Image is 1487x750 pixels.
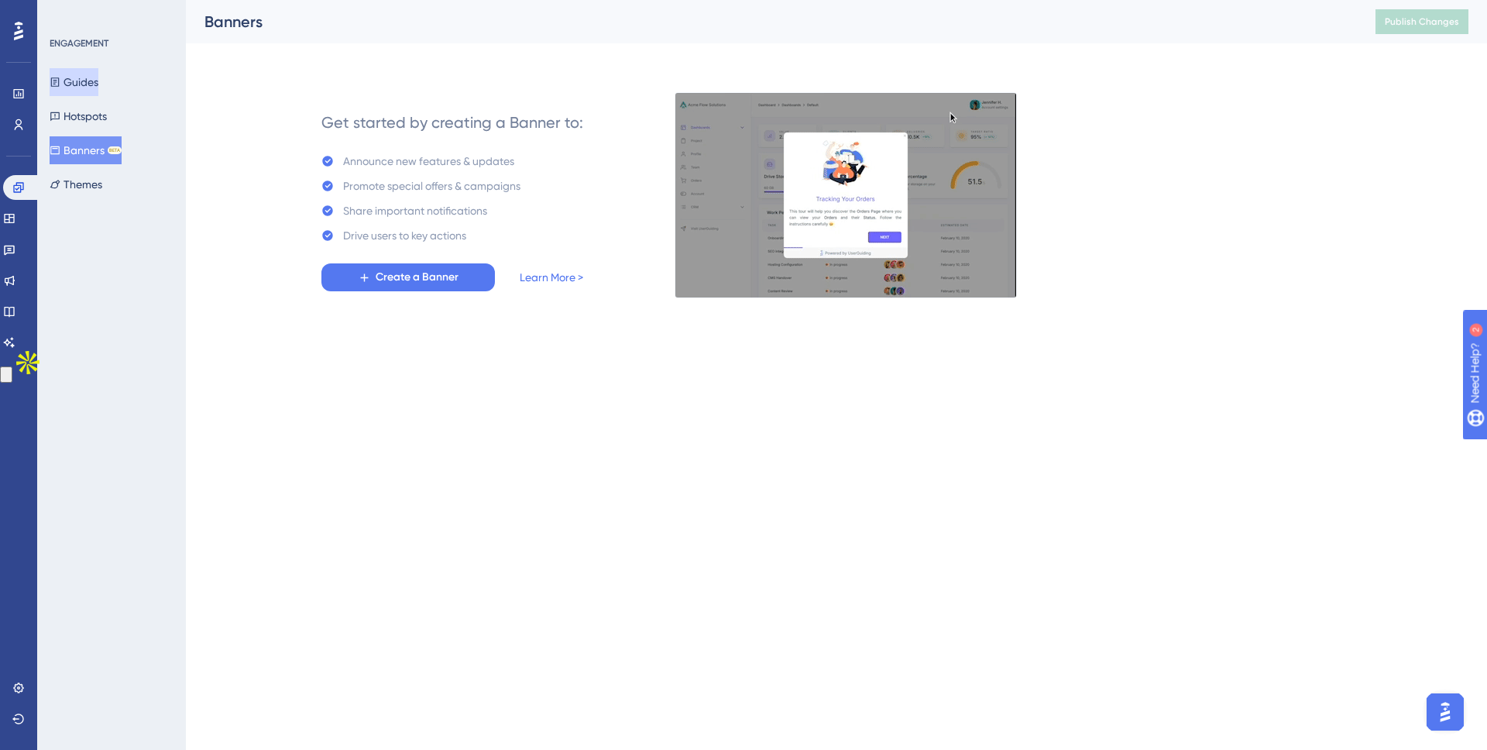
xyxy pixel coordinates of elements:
[108,146,122,154] div: BETA
[1375,9,1468,34] button: Publish Changes
[1422,689,1468,735] iframe: UserGuiding AI Assistant Launcher
[1385,15,1459,28] span: Publish Changes
[376,268,458,287] span: Create a Banner
[520,268,583,287] a: Learn More >
[50,136,122,164] button: BannersBETA
[343,201,487,220] div: Share important notifications
[343,177,520,195] div: Promote special offers & campaigns
[675,92,1017,298] img: 529d90adb73e879a594bca603b874522.gif
[204,11,1337,33] div: Banners
[321,112,583,133] div: Get started by creating a Banner to:
[50,37,108,50] div: ENGAGEMENT
[50,170,102,198] button: Themes
[50,68,98,96] button: Guides
[50,102,107,130] button: Hotspots
[343,226,466,245] div: Drive users to key actions
[12,347,43,378] img: Apollo
[108,8,112,20] div: 2
[343,152,514,170] div: Announce new features & updates
[321,263,495,291] button: Create a Banner
[36,4,97,22] span: Need Help?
